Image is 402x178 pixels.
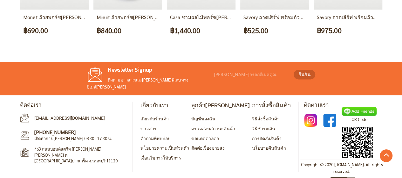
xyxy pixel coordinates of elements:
[34,129,76,135] a: [PHONE_NUMBER]
[300,161,384,175] address: Copyright © 2020 [DOMAIN_NAME]. All rights reserved.
[191,116,215,121] a: บัญชีของฉัน
[23,25,48,36] span: ฿690.00
[252,145,286,151] a: นโยบายคืนสินค้า
[140,145,189,151] a: นโยบายความเป็นส่วนตัว
[191,135,219,141] a: ขอแคตตาล็อก
[97,25,121,36] span: ฿840.00
[243,14,324,20] a: Savory ถาดเสิร์ฟ พร้อมถ้วยแก้ว 3 ชิ้น
[252,135,282,141] a: การจัดส่งสินค้า
[34,136,112,141] span: เปิดทำการ [PERSON_NAME] 08.30 - 17.30 น.
[140,116,169,121] a: เกี่ยวกับร้านค้า
[170,25,200,36] span: ฿1,440.00
[34,146,120,164] span: 463 ถนนบอนด์สตรีท [PERSON_NAME][PERSON_NAME] ต.[GEOGRAPHIC_DATA]ปากเกร็ด จ.นนทบุรี 11120
[23,14,153,20] a: Monet ถ้วยพอร์ซ[PERSON_NAME]ทรงสามเหลี่ยม, ชุด 6 ชิ้น
[87,76,211,90] p: ติดตามข่าวสารและ[PERSON_NAME]พิเศษทางอีเมล์[PERSON_NAME]
[140,125,157,131] a: ข่าวสาร
[342,116,377,123] p: QR Code
[34,116,105,121] a: [EMAIL_ADDRESS][DOMAIN_NAME]
[303,102,382,109] h4: ติดตามเรา
[252,102,290,109] h4: การสั่งซื้อสินค้า
[243,25,268,36] span: ฿525.00
[97,14,192,20] a: Minuit ถ้วยพอร์ซ[PERSON_NAME], ชุด 6 ชิ้น
[87,67,211,74] h4: Newsletter Signup
[240,5,309,11] a: Savory ถาดเสิร์ฟ พร้อมถ้วยแก้ว 3 ชิ้น
[93,5,162,11] a: ceramic bowl, porcelain, muti-purpose bowl, salad bowl, fruit bowl, serving bowl, serving pieces,...
[140,102,189,109] h4: เกี่ยวกับเรา
[140,155,181,160] a: เงื่อนไขการให้บริการ
[314,5,382,11] a: Savory ถาดเสิร์ฟ พร้อมถ้วยแก้ว 8 ชิ้น
[191,125,235,131] a: ตรวจสอบสถานะสินค้า
[191,102,250,109] h4: ลูกค้า[PERSON_NAME]
[252,125,275,131] a: วิธีชำระเงิน
[298,71,310,78] span: ยืนยัน
[170,14,278,20] a: Casa ชามผลไม้พอร์ซ[PERSON_NAME], ชุด 12 ชิ้น
[252,116,280,121] a: วิธีสั่งซื้อสินค้า
[294,70,315,79] button: ยืนยัน
[140,135,170,141] a: คำถามที่พบบ่อย
[191,145,225,151] a: ติดต่อเรื่องขายส่ง
[20,102,127,109] h4: ติดต่อเรา
[20,5,89,11] a: chip&dip, tabletop, multi-purpose, dip dish, dip bowl, serving pieces, food display, food present...
[380,149,392,162] a: Go to Top
[317,14,398,20] a: Savory ถาดเสิร์ฟ พร้อมถ้วยแก้ว 8 ชิ้น
[317,25,342,36] span: ฿975.00
[167,5,235,11] a: ceramic bowl, porcelain, muti-purpose bowl, salad bowl, fruit bowl, serving bowl, serving pieces,...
